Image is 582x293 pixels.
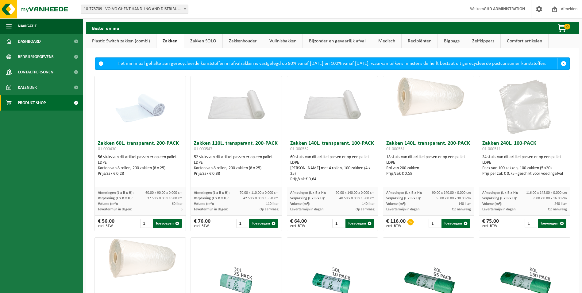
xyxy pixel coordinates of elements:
[303,34,372,48] a: Bijzonder en gevaarlijk afval
[98,154,183,177] div: 56 stuks van dit artikel passen er op een pallet
[145,191,183,195] span: 60.00 x 90.00 x 0.000 cm
[147,197,183,200] span: 37.50 x 0.00 x 16.00 cm
[98,219,114,228] div: € 56,00
[223,34,263,48] a: Zakkenhouder
[466,34,500,48] a: Zelfkippers
[18,80,37,95] span: Kalender
[194,166,279,171] div: Karton van 8 rollen, 200 zakken (8 x 25)
[290,202,310,206] span: Volume (m³):
[194,191,229,195] span: Afmetingen (L x B x H):
[386,166,471,171] div: Rol van 200 zakken
[194,208,228,211] span: Levertermijn in dagen:
[140,219,152,228] input: 1
[526,191,567,195] span: 116.00 x 145.00 x 0.000 cm
[482,171,567,177] div: Prijs per zak € 0,75 - geschikt voor voedingafval
[98,208,132,211] span: Levertermijn in dagen:
[386,197,421,200] span: Verpakking (L x B x H):
[194,171,279,177] div: Prijs/zak € 0,38
[194,147,212,151] span: 01-000547
[383,76,474,122] img: 01-000551
[429,219,441,228] input: 1
[194,197,229,200] span: Verpakking (L x B x H):
[386,208,420,211] span: Levertermijn in dagen:
[98,147,116,151] span: 01-000430
[287,76,378,122] img: 01-000552
[86,22,125,34] h2: Bestel online
[482,224,499,228] span: excl. BTW
[386,160,471,166] div: LDPE
[98,171,183,177] div: Prijs/zak € 0,28
[263,34,303,48] a: Vuilnisbakken
[436,197,471,200] span: 65.00 x 0.00 x 30.00 cm
[98,166,183,171] div: Karton van 8 rollen, 200 zakken (8 x 25).
[482,208,516,211] span: Levertermijn in dagen:
[290,224,307,228] span: excl. BTW
[494,76,555,138] img: 01-000511
[458,202,471,206] span: 140 liter
[172,202,183,206] span: 60 liter
[194,202,214,206] span: Volume (m³):
[98,141,183,153] h3: Zakken 60L, transparant, 200-PACK
[386,202,406,206] span: Volume (m³):
[538,219,566,228] button: Toevoegen
[438,34,466,48] a: Bigbags
[156,34,184,48] a: Zakken
[372,34,401,48] a: Medisch
[432,191,471,195] span: 90.00 x 140.00 x 0.000 cm
[290,147,309,151] span: 01-000552
[548,208,567,211] span: Op aanvraag
[482,160,567,166] div: LDPE
[482,154,567,177] div: 34 stuks van dit artikel passen er op een pallet
[194,141,279,153] h3: Zakken 110L, transparant, 200-PACK
[557,58,569,69] a: Sluit melding
[181,208,183,211] span: 3
[106,58,557,69] div: Het minimaal gehalte aan gerecycleerde kunststoffen in afvalzakken is vastgelegd op 80% vanaf [DA...
[110,76,171,138] img: 01-000430
[184,34,222,48] a: Zakken SOLO
[386,224,406,228] span: excl. BTW
[441,219,470,228] button: Toevoegen
[386,147,405,151] span: 01-000551
[339,197,375,200] span: 40.50 x 0.00 x 15.00 cm
[336,191,375,195] span: 90.00 x 140.00 x 0.000 cm
[482,202,502,206] span: Volume (m³):
[18,34,41,49] span: Dashboard
[98,191,133,195] span: Afmetingen (L x B x H):
[81,5,188,14] span: 10-778709 - VOLVO GHENT HANDLING AND DISTRIBUTION - DESTELDONK
[482,197,517,200] span: Verpakking (L x B x H):
[266,202,279,206] span: 110 liter
[482,219,499,228] div: € 75,00
[18,95,46,111] span: Product Shop
[260,208,279,211] span: Op aanvraag
[332,219,345,228] input: 1
[194,219,210,228] div: € 76,00
[153,219,182,228] button: Toevoegen
[98,197,133,200] span: Verpakking (L x B x H):
[290,154,375,182] div: 60 stuks van dit artikel passen er op een pallet
[290,208,324,211] span: Levertermijn in dagen:
[18,49,54,64] span: Bedrijfsgegevens
[548,22,578,34] button: 0
[290,166,375,177] div: [PERSON_NAME] met 4 rollen, 100 zakken (4 x 25)
[356,208,375,211] span: Op aanvraag
[554,202,567,206] span: 240 liter
[402,34,437,48] a: Recipiënten
[95,238,186,283] img: 01-000510
[484,7,525,11] strong: GHD ADMINISTRATION
[345,219,374,228] button: Toevoegen
[386,171,471,177] div: Prijs/zak € 0,58
[18,64,53,80] span: Contactpersonen
[290,177,375,182] div: Prijs/zak € 0,64
[452,208,471,211] span: Op aanvraag
[240,191,279,195] span: 70.00 x 110.00 x 0.000 cm
[194,154,279,177] div: 52 stuks van dit artikel passen er op een pallet
[290,141,375,153] h3: Zakken 140L, transparant, 100-PACK
[191,76,282,122] img: 01-000547
[290,191,326,195] span: Afmetingen (L x B x H):
[98,202,118,206] span: Volume (m³):
[386,141,471,153] h3: Zakken 140L, transparant, 200-PACK
[194,160,279,166] div: LDPE
[18,18,37,34] span: Navigatie
[290,197,325,200] span: Verpakking (L x B x H):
